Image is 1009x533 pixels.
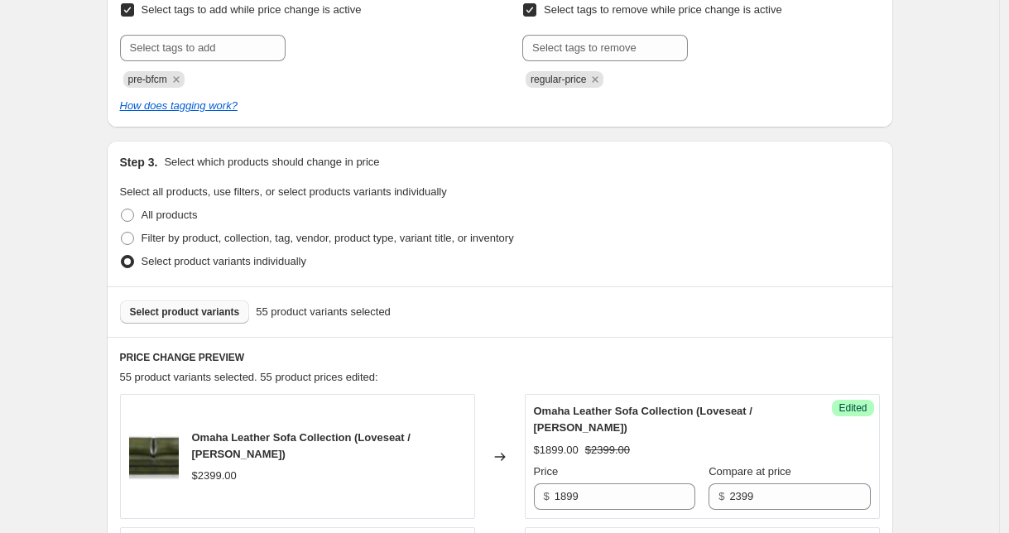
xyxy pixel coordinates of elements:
span: Select product variants individually [142,255,306,267]
span: regular-price [531,74,586,85]
span: Select all products, use filters, or select products variants individually [120,185,447,198]
h6: PRICE CHANGE PREVIEW [120,351,880,364]
span: Select tags to remove while price change is active [544,3,782,16]
span: Filter by product, collection, tag, vendor, product type, variant title, or inventory [142,232,514,244]
p: Select which products should change in price [164,154,379,170]
span: Omaha Leather Sofa Collection (Loveseat / [PERSON_NAME]) [534,405,752,434]
span: pre-bfcm [128,74,167,85]
span: Price [534,465,559,478]
span: All products [142,209,198,221]
span: 55 product variants selected [256,304,391,320]
span: Select tags to add while price change is active [142,3,362,16]
a: How does tagging work? [120,99,238,112]
input: Select tags to remove [522,35,688,61]
span: Compare at price [709,465,791,478]
span: Omaha Leather Sofa Collection (Loveseat / [PERSON_NAME]) [192,431,411,460]
span: 55 product variants selected. 55 product prices edited: [120,371,378,383]
div: $1899.00 [534,442,579,459]
div: $2399.00 [192,468,237,484]
button: Remove pre-bfcm [169,72,184,87]
strike: $2399.00 [585,442,630,459]
img: 7391S2868_1_50176a95-dd0c-4aff-854a-a64cff0fb6b5_80x.jpg [129,432,179,482]
span: $ [544,490,550,502]
input: Select tags to add [120,35,286,61]
span: Select product variants [130,305,240,319]
span: Edited [838,401,867,415]
h2: Step 3. [120,154,158,170]
button: Remove regular-price [588,72,603,87]
span: $ [718,490,724,502]
button: Select product variants [120,300,250,324]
